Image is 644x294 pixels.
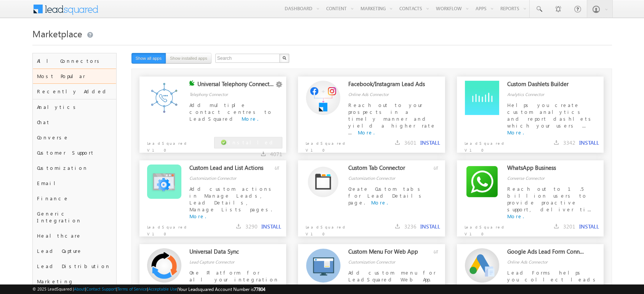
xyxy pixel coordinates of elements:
span: Marketplace [32,27,82,40]
img: checking status [189,80,195,86]
span: Add custom actions in Manage Leads, Lead Details, Manage Lists pages. [189,185,274,213]
img: Alternate Logo [308,166,338,197]
div: Facebook/Instagram Lead Ads [348,80,425,91]
div: Analytics [33,99,116,115]
a: More. [221,283,237,289]
img: Alternate Logo [465,165,499,199]
a: More. [507,129,524,136]
div: Marketing [33,274,116,289]
span: Installed [228,139,276,145]
img: Alternate Logo [306,248,340,283]
img: Alternate Logo [465,81,499,115]
img: Alternate Logo [465,248,499,283]
span: © 2025 LeadSquared | | | | | [32,286,265,293]
div: All Connectors [33,53,116,69]
div: Google Ads Lead Form Connector [507,248,584,259]
span: 3601 [404,139,417,146]
p: LeadSquared V1.0 [457,136,516,153]
a: More. [189,213,206,219]
a: More. [348,283,365,289]
button: Show all apps [131,53,166,64]
span: 4071 [270,150,282,158]
span: 77804 [254,286,265,292]
span: 3290 [245,223,258,230]
div: Converse [33,130,116,145]
div: Custom Lead and List Actions [189,164,266,175]
div: WhatsApp Business [507,164,584,175]
button: INSTALL [579,139,599,146]
img: downloads [236,224,241,228]
img: downloads [261,152,266,156]
span: Add custom menu for LeadSquared Web App. [348,269,436,283]
div: Custom Tab Connector [348,164,425,175]
p: LeadSquared V1.0 [457,220,516,237]
a: More. [371,199,388,206]
p: LeadSquared V1.0 [298,220,357,237]
span: 3201 [563,223,575,230]
img: downloads [554,224,559,228]
img: Alternate Logo [306,81,340,115]
p: LeadSquared V1.0 [298,136,357,153]
a: More. [507,213,524,219]
div: Custom Menu For Web App [348,248,425,259]
div: Lead Capture [33,243,116,259]
div: Chat [33,115,116,130]
div: Universal Telephony Connector [197,80,274,91]
div: Healthcare [33,228,116,243]
span: 3342 [563,139,575,146]
p: LeadSquared V1.0 [139,136,199,153]
a: Terms of Service [117,286,147,291]
div: Lead Distribution [33,259,116,274]
a: Contact Support [86,286,116,291]
div: Recently Added [33,84,116,99]
button: INSTALL [420,139,440,146]
div: Email [33,176,116,191]
img: Alternate Logo [147,248,181,283]
span: 3236 [404,223,417,230]
span: Add multiple contact centres to LeadSquared [189,102,272,122]
img: Alternate Logo [147,81,181,115]
div: Finance [33,191,116,206]
span: Create Custom tabs for Lead Details page. [348,185,424,206]
a: Acceptable Use [148,286,177,291]
span: One Platform for all your integration needs [189,269,279,289]
img: downloads [395,140,400,145]
span: Helps you create custom analytics and report dashlets which your users ... [507,102,594,129]
img: downloads [395,224,400,228]
div: Custom Dashlets Builder [507,80,584,91]
div: Customer Support [33,145,116,160]
p: LeadSquared V1.0 [139,220,199,237]
img: Search [282,56,286,60]
div: Customization [33,160,116,176]
span: Reach out to 1.5 billion users to provide proactive support, deliver ti... [507,185,591,213]
img: Alternate Logo [147,165,181,199]
div: Universal Data Sync [189,248,266,259]
button: INSTALL [261,223,281,230]
a: More. [358,129,375,136]
div: Most Popular [33,69,116,84]
a: More. [242,115,258,122]
button: Show installed apps [166,53,211,64]
span: Reach out to your prospects in a timely manner and yield a higher rate ... [348,102,436,136]
div: Generic Integration [33,206,116,228]
a: About [74,286,85,291]
span: Your Leadsquared Account Number is [178,286,265,292]
button: INSTALL [579,223,599,230]
button: INSTALL [420,223,440,230]
img: downloads [554,140,559,145]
